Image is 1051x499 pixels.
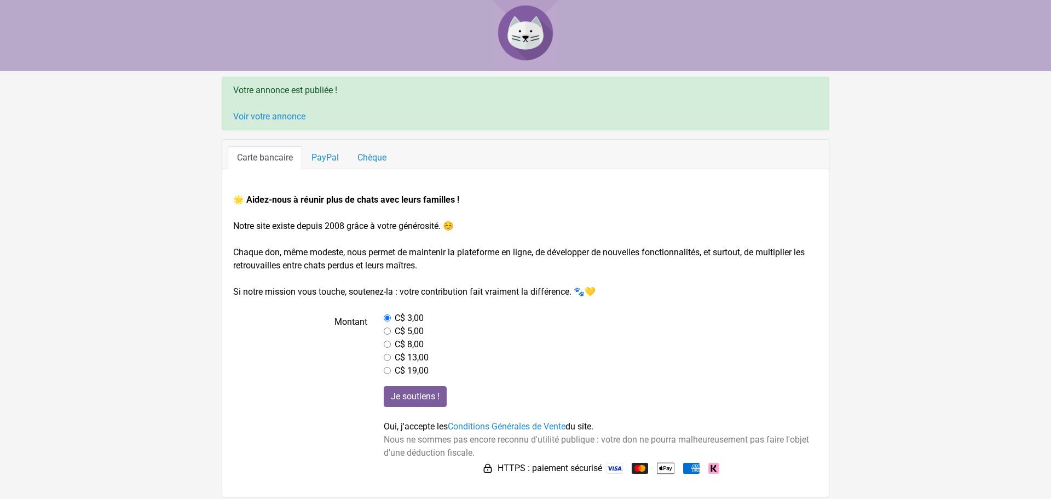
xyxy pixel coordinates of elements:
img: Mastercard [632,463,648,474]
span: HTTPS : paiement sécurisé [498,462,602,475]
img: Apple Pay [657,460,674,477]
strong: 🌟 Aidez-nous à réunir plus de chats avec leurs familles ! [233,194,459,205]
label: C$ 8,00 [395,338,424,351]
a: Voir votre annonce [233,111,305,122]
label: C$ 13,00 [395,351,429,364]
a: Carte bancaire [228,146,302,169]
label: C$ 19,00 [395,364,429,377]
form: Notre site existe depuis 2008 grâce à votre générosité. ☺️ Chaque don, même modeste, nous permet ... [233,193,818,477]
label: C$ 5,00 [395,325,424,338]
a: PayPal [302,146,348,169]
a: Conditions Générales de Vente [448,421,565,432]
img: American Express [683,463,700,474]
span: Nous ne sommes pas encore reconnu d'utilité publique : votre don ne pourra malheureusement pas fa... [384,434,809,458]
img: Visa [607,463,623,474]
a: Chèque [348,146,396,169]
label: C$ 3,00 [395,312,424,325]
div: Votre annonce est publiée ! [222,77,829,130]
input: Je soutiens ! [384,386,447,407]
span: Oui, j'accepte les du site. [384,421,593,432]
img: HTTPS : paiement sécurisé [482,463,493,474]
img: Klarna [708,463,719,474]
label: Montant [225,312,376,377]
